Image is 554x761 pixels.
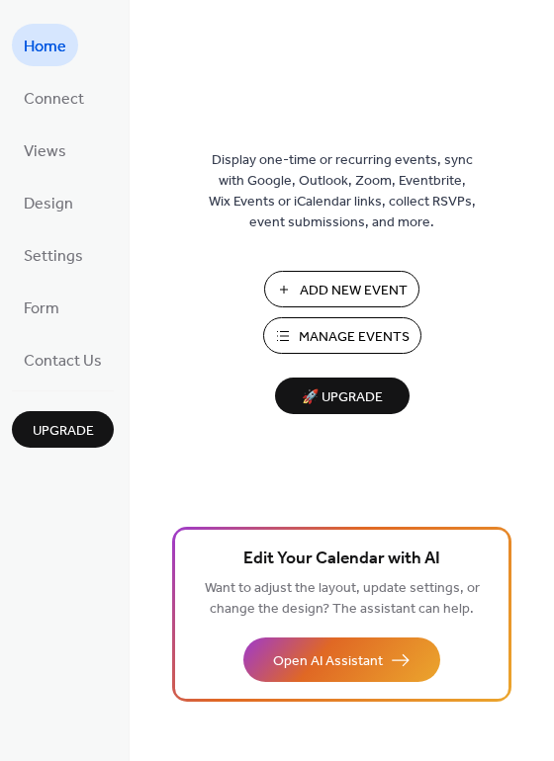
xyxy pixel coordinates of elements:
[24,136,66,167] span: Views
[24,32,66,62] span: Home
[299,327,410,348] span: Manage Events
[205,575,480,623] span: Want to adjust the layout, update settings, or change the design? The assistant can help.
[24,241,83,272] span: Settings
[24,294,59,324] span: Form
[209,150,476,233] span: Display one-time or recurring events, sync with Google, Outlook, Zoom, Eventbrite, Wix Events or ...
[24,189,73,219] span: Design
[263,317,421,354] button: Manage Events
[264,271,419,307] button: Add New Event
[12,76,96,119] a: Connect
[33,421,94,442] span: Upgrade
[243,546,440,573] span: Edit Your Calendar with AI
[12,338,114,380] a: Contact Us
[12,128,78,171] a: Views
[12,286,71,328] a: Form
[24,84,84,115] span: Connect
[12,24,78,66] a: Home
[287,384,398,411] span: 🚀 Upgrade
[273,651,383,672] span: Open AI Assistant
[300,281,408,301] span: Add New Event
[24,346,102,377] span: Contact Us
[12,181,85,223] a: Design
[243,637,440,682] button: Open AI Assistant
[12,233,95,276] a: Settings
[12,411,114,448] button: Upgrade
[275,378,410,414] button: 🚀 Upgrade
